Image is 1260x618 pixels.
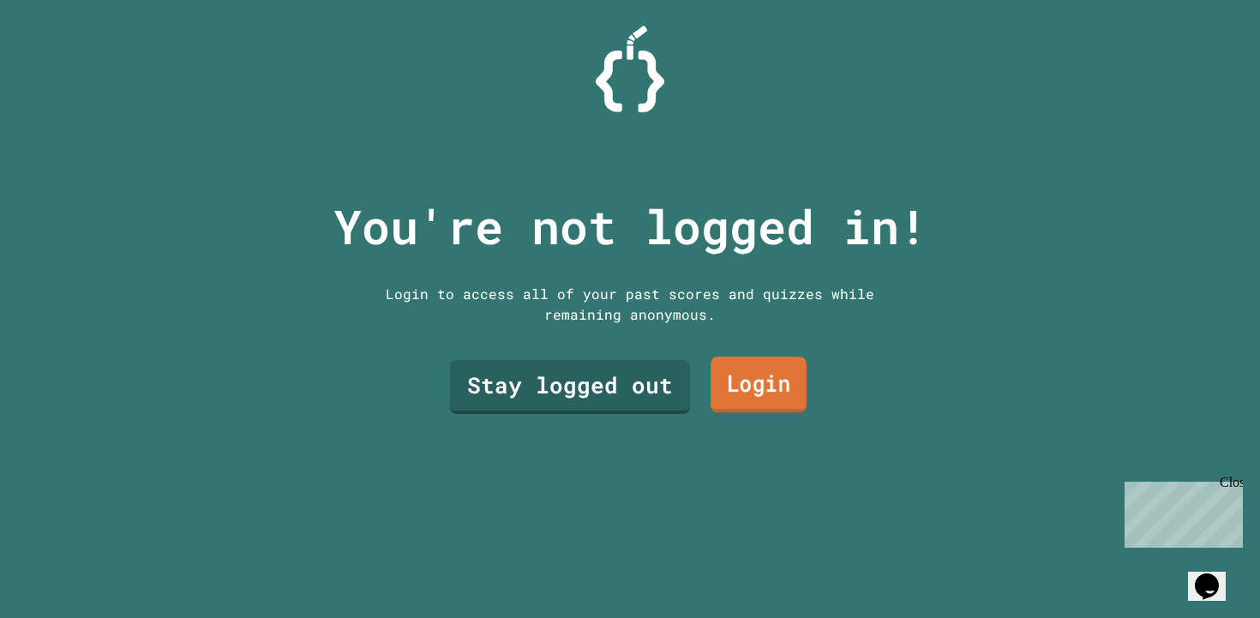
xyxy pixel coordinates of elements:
[333,191,927,262] p: You're not logged in!
[373,284,887,325] div: Login to access all of your past scores and quizzes while remaining anonymous.
[596,26,664,112] img: Logo.svg
[1118,475,1243,548] iframe: chat widget
[7,7,118,109] div: Chat with us now!Close
[711,357,807,413] a: Login
[450,360,690,414] a: Stay logged out
[1188,549,1243,601] iframe: chat widget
